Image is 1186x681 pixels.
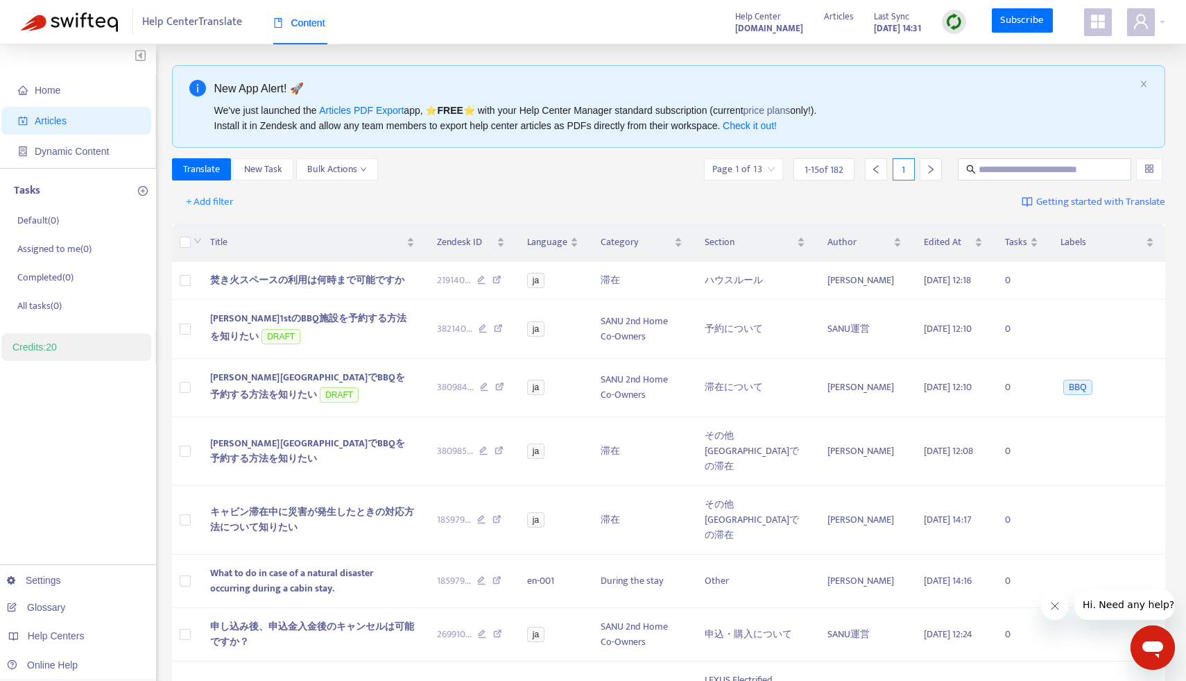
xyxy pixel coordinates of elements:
[516,555,590,608] td: en-001
[516,224,590,262] th: Language
[590,417,694,486] td: 滞在
[244,162,282,177] span: New Task
[924,272,971,288] span: [DATE] 12:18
[816,486,913,555] td: [PERSON_NAME]
[210,272,404,288] span: 焚き火スペースの利用は何時まで可能ですか
[992,8,1053,33] a: Subscribe
[816,608,913,662] td: SANU運営
[17,242,92,256] p: Assigned to me ( 0 )
[210,435,405,466] span: [PERSON_NAME][GEOGRAPHIC_DATA]でBBQを予約する方法を知りたい
[437,512,471,528] span: 185979 ...
[590,300,694,359] td: SANU 2nd Home Co-Owners
[35,115,67,126] span: Articles
[210,504,414,535] span: キャビン滞在中に災害が発生したときの対応方法について知りたい
[735,20,803,36] a: [DOMAIN_NAME]
[816,555,913,608] td: [PERSON_NAME]
[735,21,803,36] strong: [DOMAIN_NAME]
[18,85,28,95] span: home
[35,85,60,96] span: Home
[966,165,976,174] span: search
[527,627,544,642] span: ja
[186,194,234,210] span: + Add filter
[14,183,40,199] p: Tasks
[744,105,791,116] a: price plans
[210,619,414,650] span: 申し込み後、申込金入金後のキャンセルは可能ですか？
[694,359,816,418] td: 滞在について
[320,387,359,403] span: DRAFT
[874,9,909,24] span: Last Sync
[437,105,463,116] b: FREE
[694,262,816,300] td: ハウスルール
[527,444,544,459] span: ja
[994,262,1049,300] td: 0
[17,213,59,228] p: Default ( 0 )
[1090,13,1106,30] span: appstore
[1133,13,1149,30] span: user
[138,186,148,196] span: plus-circle
[924,512,972,528] span: [DATE] 14:17
[924,573,972,589] span: [DATE] 14:16
[871,165,881,174] span: left
[1041,592,1069,620] iframe: メッセージを閉じる
[7,659,78,671] a: Online Help
[183,162,220,177] span: Translate
[1074,589,1175,620] iframe: 会社からのメッセージ
[694,608,816,662] td: 申込・購入について
[527,273,544,288] span: ja
[527,321,544,337] span: ja
[924,379,972,395] span: [DATE] 12:10
[994,417,1049,486] td: 0
[590,359,694,418] td: SANU 2nd Home Co-Owners
[590,555,694,608] td: During the stay
[210,310,406,344] span: [PERSON_NAME]1stのBBQ施設を予約する方法を知りたい
[994,359,1049,418] td: 0
[1022,191,1165,213] a: Getting started with Translate
[1005,235,1027,250] span: Tasks
[273,17,325,28] span: Content
[233,158,293,180] button: New Task
[437,627,472,642] span: 269910 ...
[437,444,473,459] span: 380985 ...
[437,235,494,250] span: Zendesk ID
[590,486,694,555] td: 滞在
[210,565,373,596] span: What to do in case of a natural disaster occurring during a cabin stay.
[437,573,471,589] span: 185979 ...
[12,342,57,353] a: Credits:20
[360,166,367,173] span: down
[437,321,472,337] span: 382140 ...
[926,165,936,174] span: right
[893,158,915,180] div: 1
[994,608,1049,662] td: 0
[175,191,244,213] button: + Add filter
[601,235,671,250] span: Category
[426,224,516,262] th: Zendesk ID
[590,262,694,300] td: 滞在
[1060,235,1143,250] span: Labels
[17,270,74,285] p: Completed ( 0 )
[694,224,816,262] th: Section
[527,235,567,250] span: Language
[590,608,694,662] td: SANU 2nd Home Co-Owners
[214,103,1135,133] div: We've just launched the app, ⭐ ⭐️ with your Help Center Manager standard subscription (current on...
[694,486,816,555] td: その他[GEOGRAPHIC_DATA]での滞在
[142,9,242,35] span: Help Center Translate
[1049,224,1165,262] th: Labels
[924,443,973,459] span: [DATE] 12:08
[994,555,1049,608] td: 0
[874,21,921,36] strong: [DATE] 14:31
[199,224,426,262] th: Title
[1063,380,1092,395] span: BBQ
[816,262,913,300] td: [PERSON_NAME]
[28,630,85,641] span: Help Centers
[723,120,777,131] a: Check it out!
[816,417,913,486] td: [PERSON_NAME]
[694,417,816,486] td: その他[GEOGRAPHIC_DATA]での滞在
[172,158,231,180] button: Translate
[273,18,283,28] span: book
[694,300,816,359] td: 予約について
[437,273,471,288] span: 219140 ...
[924,321,972,337] span: [DATE] 12:10
[21,12,118,32] img: Swifteq
[1131,625,1175,670] iframe: メッセージングウィンドウを開くボタン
